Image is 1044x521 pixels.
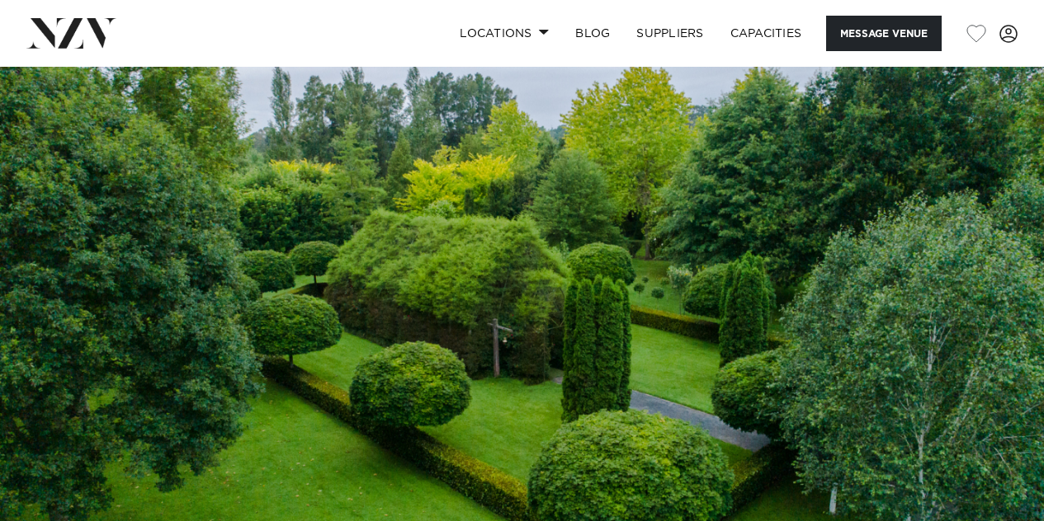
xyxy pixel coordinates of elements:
[826,16,942,51] button: Message Venue
[446,16,562,51] a: Locations
[26,18,116,48] img: nzv-logo.png
[623,16,716,51] a: SUPPLIERS
[717,16,815,51] a: Capacities
[562,16,623,51] a: BLOG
